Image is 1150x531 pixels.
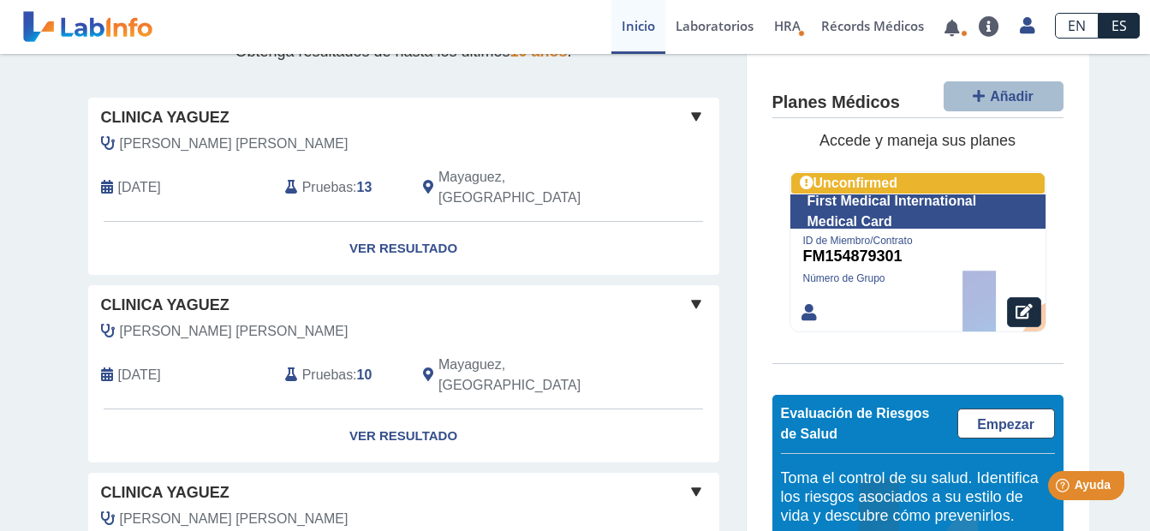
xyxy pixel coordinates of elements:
span: Pruebas [302,365,353,385]
h4: Planes Médicos [772,93,900,114]
span: Aquino Cebollero, Ivan [120,321,349,342]
span: Pruebas [302,177,353,198]
span: Aquino Cebollero, Ivan [120,509,349,529]
h5: Toma el control de su salud. Identifica los riesgos asociados a su estilo de vida y descubre cómo... [781,470,1055,526]
span: 2025-09-19 [118,177,161,198]
iframe: Help widget launcher [998,464,1131,512]
span: 2024-02-01 [118,365,161,385]
div: : [272,355,410,396]
b: 13 [357,180,372,194]
span: Aquino Cebollero, Ivan [120,134,349,154]
span: Accede y maneja sus planes [819,133,1016,150]
span: Evaluación de Riesgos de Salud [781,406,930,441]
a: EN [1055,13,1099,39]
span: Empezar [977,417,1034,432]
span: HRA [774,17,801,34]
a: Ver Resultado [88,409,719,463]
a: Ver Resultado [88,222,719,276]
span: Clinica Yaguez [101,294,229,317]
span: Clinica Yaguez [101,481,229,504]
b: 10 [357,367,372,382]
button: Añadir [944,81,1064,111]
div: : [272,167,410,208]
a: ES [1099,13,1140,39]
a: Empezar [957,409,1055,439]
span: Mayaguez, PR [438,355,628,396]
span: Añadir [990,89,1034,104]
span: Mayaguez, PR [438,167,628,208]
span: Clinica Yaguez [101,106,229,129]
